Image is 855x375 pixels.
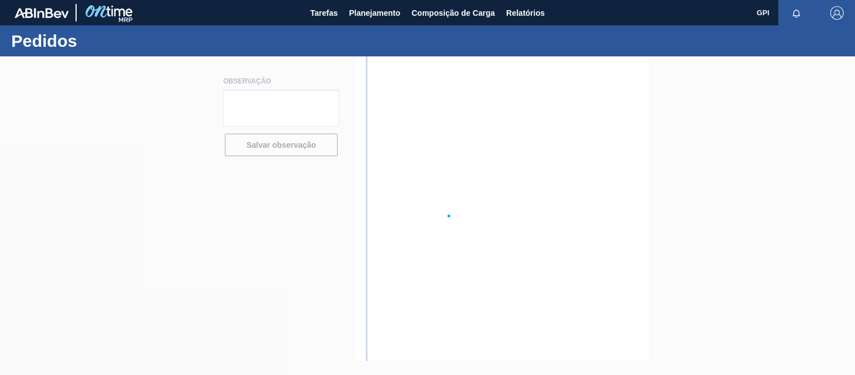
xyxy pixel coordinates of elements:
[830,6,844,20] img: Logout
[11,34,211,47] h1: Pedidos
[411,6,495,20] span: Composição de Carga
[778,5,814,21] button: Notificações
[349,6,400,20] span: Planejamento
[310,6,338,20] span: Tarefas
[15,8,69,18] img: TNhmsLtSVTkK8tSr43FrP2fwEKptu5GPRR3wAAAABJRU5ErkJggg==
[506,6,544,20] span: Relatórios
